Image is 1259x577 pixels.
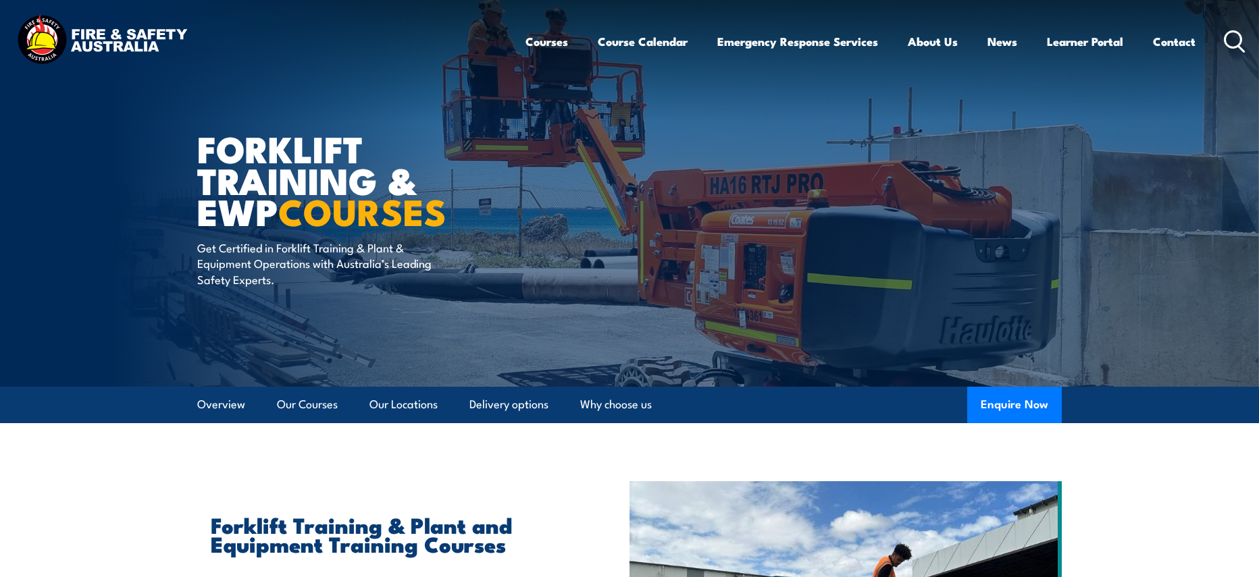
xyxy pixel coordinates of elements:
a: About Us [908,24,958,59]
a: Learner Portal [1047,24,1123,59]
strong: COURSES [278,182,446,238]
a: Our Locations [369,387,438,422]
h1: Forklift Training & EWP [197,132,531,227]
h2: Forklift Training & Plant and Equipment Training Courses [211,515,567,553]
a: Courses [525,24,568,59]
a: Overview [197,387,245,422]
a: News [987,24,1017,59]
a: Emergency Response Services [717,24,878,59]
button: Enquire Now [967,387,1062,423]
a: Course Calendar [598,24,688,59]
p: Get Certified in Forklift Training & Plant & Equipment Operations with Australia’s Leading Safety... [197,240,444,287]
a: Our Courses [277,387,338,422]
a: Contact [1153,24,1196,59]
a: Delivery options [469,387,548,422]
a: Why choose us [580,387,652,422]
